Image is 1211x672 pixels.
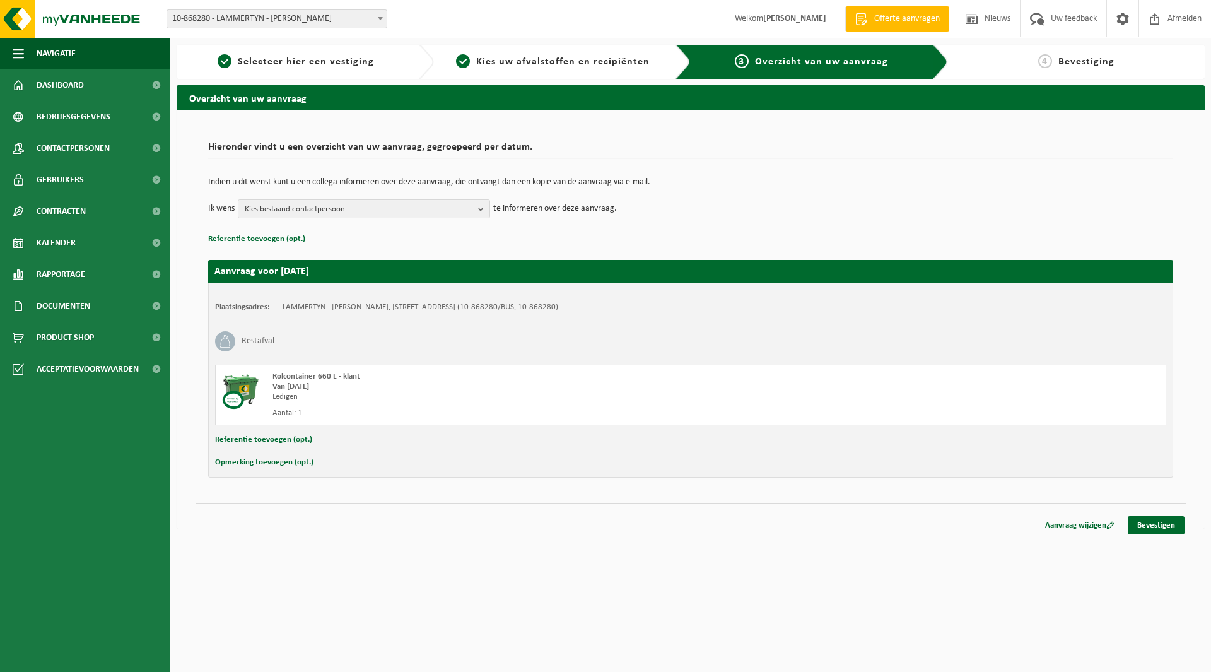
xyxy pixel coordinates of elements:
span: 2 [456,54,470,68]
span: Gebruikers [37,164,84,196]
span: 3 [735,54,749,68]
span: 4 [1038,54,1052,68]
td: LAMMERTYN - [PERSON_NAME], [STREET_ADDRESS] (10-868280/BUS, 10-868280) [283,302,558,312]
p: te informeren over deze aanvraag. [493,199,617,218]
span: Bedrijfsgegevens [37,101,110,133]
span: Selecteer hier een vestiging [238,57,374,67]
span: Offerte aanvragen [871,13,943,25]
button: Kies bestaand contactpersoon [238,199,490,218]
a: 1Selecteer hier een vestiging [183,54,409,69]
h3: Restafval [242,331,274,351]
button: Opmerking toevoegen (opt.) [215,454,313,471]
button: Referentie toevoegen (opt.) [215,432,312,448]
div: Aantal: 1 [272,408,741,418]
p: Indien u dit wenst kunt u een collega informeren over deze aanvraag, die ontvangt dan een kopie v... [208,178,1173,187]
a: Bevestigen [1128,516,1185,534]
span: Documenten [37,290,90,322]
div: Ledigen [272,392,741,402]
strong: [PERSON_NAME] [763,14,826,23]
h2: Overzicht van uw aanvraag [177,85,1205,110]
span: Acceptatievoorwaarden [37,353,139,385]
h2: Hieronder vindt u een overzicht van uw aanvraag, gegroepeerd per datum. [208,142,1173,159]
span: Kies uw afvalstoffen en recipiënten [476,57,650,67]
img: WB-0660-CU.png [222,372,260,410]
span: Bevestiging [1058,57,1114,67]
span: Dashboard [37,69,84,101]
p: Ik wens [208,199,235,218]
a: Aanvraag wijzigen [1036,516,1124,534]
span: Kies bestaand contactpersoon [245,200,473,219]
span: Product Shop [37,322,94,353]
span: 10-868280 - LAMMERTYN - BENEDICT BIEBUYCK - URSEL [167,9,387,28]
span: Contactpersonen [37,133,110,164]
span: Rolcontainer 660 L - klant [272,372,360,380]
span: Kalender [37,227,76,259]
iframe: chat widget [6,644,211,672]
span: 1 [218,54,231,68]
a: 2Kies uw afvalstoffen en recipiënten [440,54,666,69]
span: Overzicht van uw aanvraag [755,57,888,67]
span: 10-868280 - LAMMERTYN - BENEDICT BIEBUYCK - URSEL [167,10,387,28]
span: Navigatie [37,38,76,69]
a: Offerte aanvragen [845,6,949,32]
button: Referentie toevoegen (opt.) [208,231,305,247]
strong: Plaatsingsadres: [215,303,270,311]
strong: Van [DATE] [272,382,309,391]
span: Contracten [37,196,86,227]
strong: Aanvraag voor [DATE] [214,266,309,276]
span: Rapportage [37,259,85,290]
